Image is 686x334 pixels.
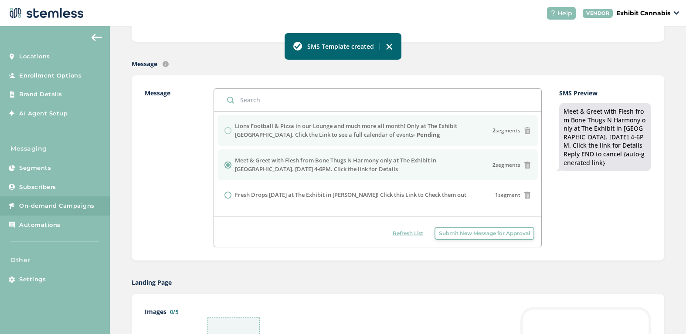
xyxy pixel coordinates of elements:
img: icon-toast-close-54bf22bf.svg [386,43,393,50]
span: Refresh List [393,229,423,237]
span: AI Agent Setup [19,109,68,118]
strong: 1 [495,191,498,199]
button: Submit New Message for Approval [435,227,534,240]
strong: 2 [492,127,496,134]
label: Lions Football & Pizza in our Lounge and much more all month! Only at The Exhibit [GEOGRAPHIC_DAT... [235,122,492,139]
label: SMS Template created [307,42,374,51]
img: icon_down-arrow-small-66adaf34.svg [674,11,679,15]
div: Meet & Greet with Flesh from Bone Thugs N Harmony only at The Exhibit in [GEOGRAPHIC_DATA]. [DATE... [564,107,647,167]
label: SMS Preview [559,88,651,98]
span: Automations [19,221,61,229]
label: 0/5 [170,308,178,316]
span: Brand Details [19,90,62,99]
span: Enrollment Options [19,71,82,80]
label: Meet & Greet with Flesh from Bone Thugs N Harmony only at The Exhibit in [GEOGRAPHIC_DATA]. [DATE... [235,156,492,173]
img: icon-arrow-back-accent-c549486e.svg [92,34,102,41]
div: VENDOR [583,9,613,18]
span: segments [492,127,520,135]
strong: 2 [492,161,496,169]
span: segments [492,161,520,169]
span: Locations [19,52,50,61]
img: icon-info-236977d2.svg [163,61,169,67]
span: Help [557,9,572,18]
span: On-demand Campaigns [19,202,95,210]
input: Search [214,89,541,111]
p: Exhibit Cannabis [616,9,670,18]
span: segment [495,191,520,199]
iframe: Chat Widget [642,292,686,334]
label: Message [132,59,157,68]
img: logo-dark-0685b13c.svg [7,4,84,22]
span: Submit New Message for Approval [439,229,530,237]
strong: - Pending [414,131,440,138]
button: Refresh List [388,227,428,240]
img: icon-help-white-03924b79.svg [550,10,556,16]
img: icon-toast-success-78f41570.svg [293,42,302,51]
label: Landing Page [132,278,172,287]
span: Settings [19,275,46,284]
span: Subscribers [19,183,56,192]
label: Fresh Drops [DATE] at The Exhibit in [PERSON_NAME]! Click this Link to Check them out [235,191,466,199]
label: Message [145,88,197,247]
span: Segments [19,164,51,172]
